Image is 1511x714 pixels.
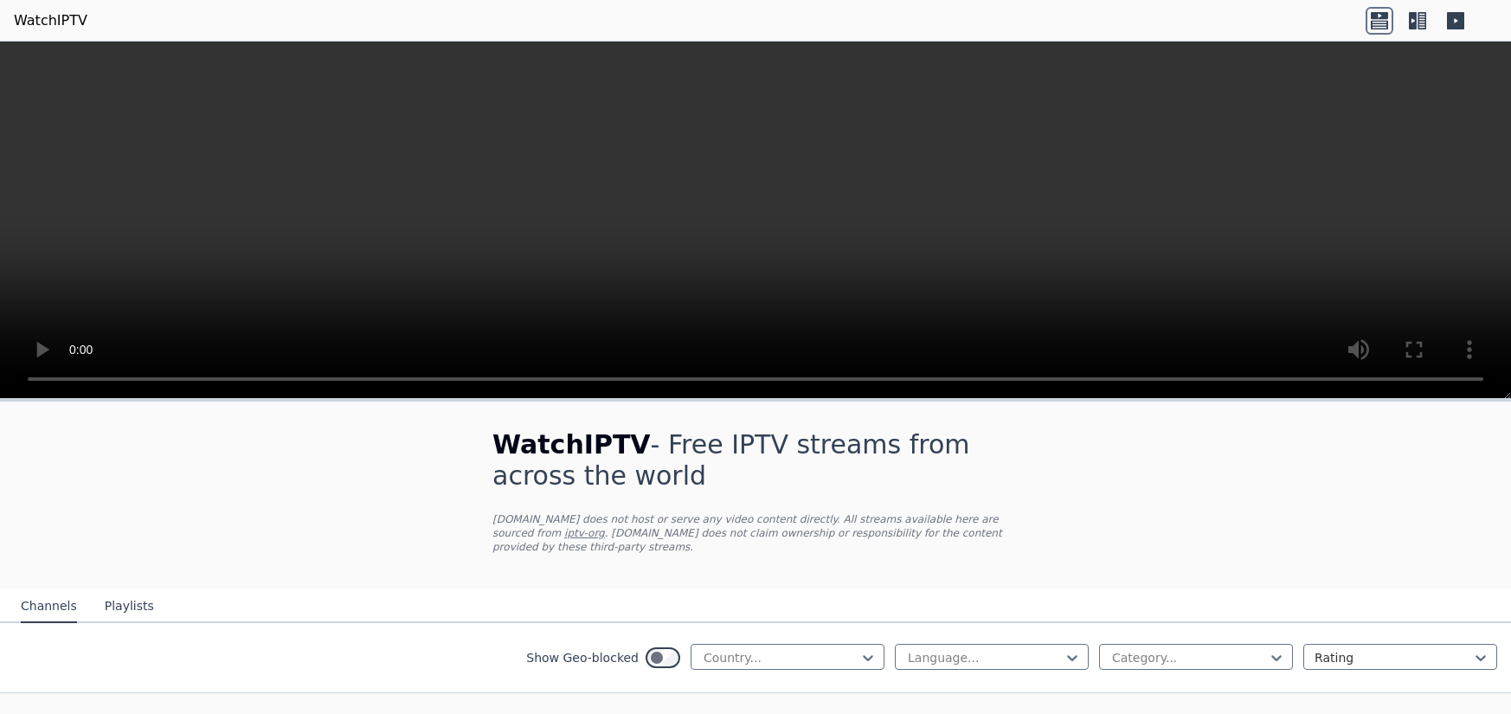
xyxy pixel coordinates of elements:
a: WatchIPTV [14,10,87,31]
label: Show Geo-blocked [526,649,639,666]
a: iptv-org [564,527,605,539]
button: Channels [21,590,77,623]
button: Playlists [105,590,154,623]
p: [DOMAIN_NAME] does not host or serve any video content directly. All streams available here are s... [492,512,1019,554]
h1: - Free IPTV streams from across the world [492,429,1019,492]
span: WatchIPTV [492,429,651,460]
